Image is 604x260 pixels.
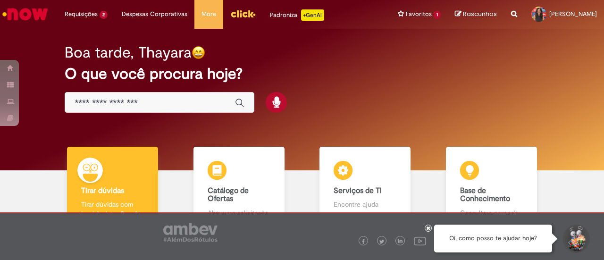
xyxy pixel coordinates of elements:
[562,225,590,253] button: Iniciar Conversa de Suporte
[208,208,270,218] p: Abra uma solicitação
[463,9,497,18] span: Rascunhos
[122,9,187,19] span: Despesas Corporativas
[100,11,108,19] span: 2
[163,223,218,242] img: logo_footer_ambev_rotulo_gray.png
[201,9,216,19] span: More
[302,147,428,228] a: Serviços de TI Encontre ajuda
[434,11,441,19] span: 1
[361,239,366,244] img: logo_footer_facebook.png
[81,186,124,195] b: Tirar dúvidas
[455,10,497,19] a: Rascunhos
[460,208,523,218] p: Consulte e aprenda
[460,186,510,204] b: Base de Conhecimento
[434,225,552,252] div: Oi, como posso te ajudar hoje?
[428,147,555,228] a: Base de Conhecimento Consulte e aprenda
[379,239,384,244] img: logo_footer_twitter.png
[50,147,176,228] a: Tirar dúvidas Tirar dúvidas com Lupi Assist e Gen Ai
[230,7,256,21] img: click_logo_yellow_360x200.png
[406,9,432,19] span: Favoritos
[334,200,396,209] p: Encontre ajuda
[549,10,597,18] span: [PERSON_NAME]
[270,9,324,21] div: Padroniza
[65,44,192,61] h2: Boa tarde, Thayara
[414,235,426,247] img: logo_footer_youtube.png
[208,186,249,204] b: Catálogo de Ofertas
[1,5,50,24] img: ServiceNow
[81,200,144,218] p: Tirar dúvidas com Lupi Assist e Gen Ai
[301,9,324,21] p: +GenAi
[334,186,382,195] b: Serviços de TI
[65,66,539,82] h2: O que você procura hoje?
[398,239,403,244] img: logo_footer_linkedin.png
[192,46,205,59] img: happy-face.png
[176,147,302,228] a: Catálogo de Ofertas Abra uma solicitação
[65,9,98,19] span: Requisições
